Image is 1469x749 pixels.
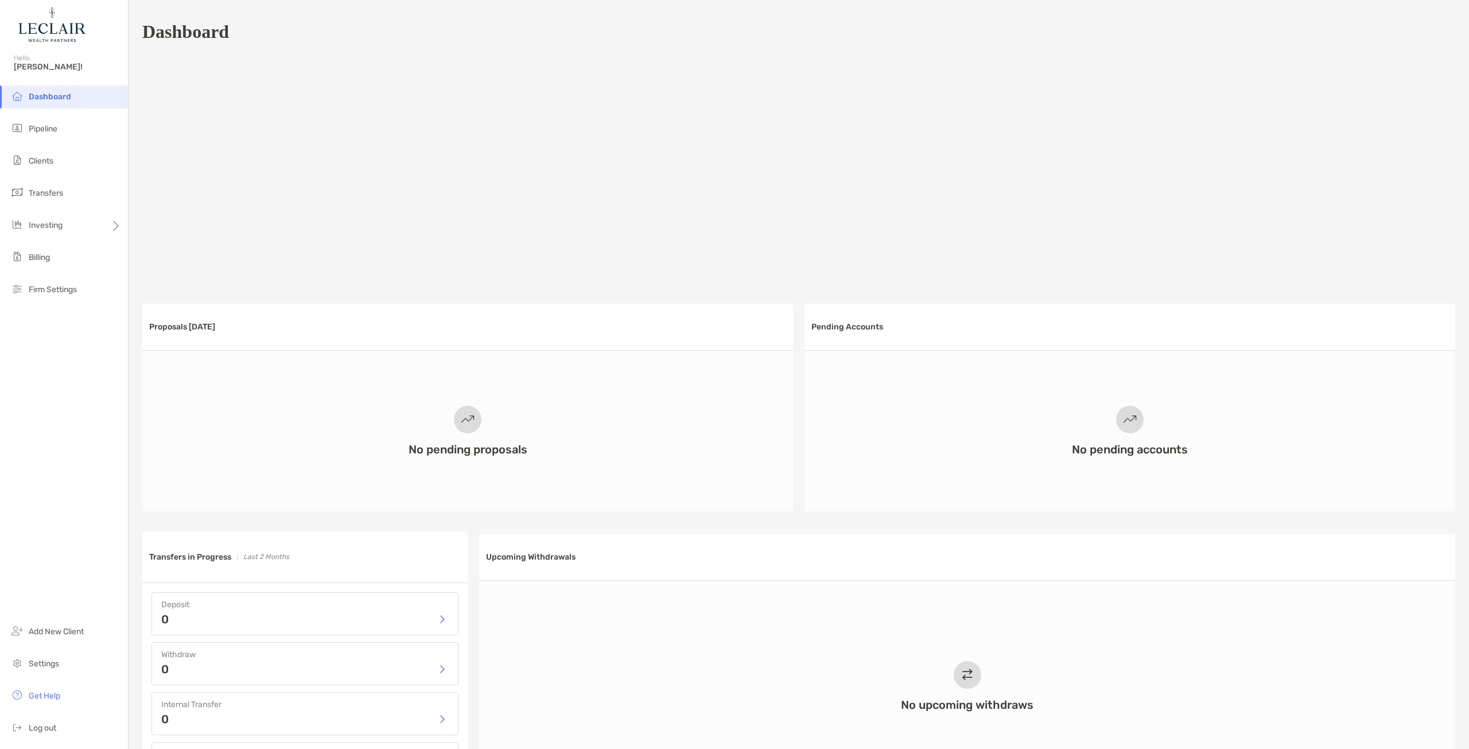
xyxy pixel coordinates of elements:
[29,188,63,198] span: Transfers
[10,153,24,167] img: clients icon
[10,218,24,231] img: investing icon
[10,250,24,263] img: billing icon
[29,253,50,262] span: Billing
[10,720,24,734] img: logout icon
[811,322,883,332] h3: Pending Accounts
[10,185,24,199] img: transfers icon
[161,663,169,675] p: 0
[486,552,576,562] h3: Upcoming Withdrawals
[10,89,24,103] img: dashboard icon
[149,322,215,332] h3: Proposals [DATE]
[29,124,57,134] span: Pipeline
[29,220,63,230] span: Investing
[29,659,59,669] span: Settings
[901,698,1033,712] h3: No upcoming withdraws
[142,21,229,42] h1: Dashboard
[243,550,289,564] p: Last 2 Months
[1072,443,1188,456] h3: No pending accounts
[10,282,24,296] img: firm-settings icon
[161,713,169,725] p: 0
[10,656,24,670] img: settings icon
[29,285,77,294] span: Firm Settings
[10,121,24,135] img: pipeline icon
[14,5,88,46] img: Zoe Logo
[29,92,71,102] span: Dashboard
[29,156,53,166] span: Clients
[149,552,231,562] h3: Transfers in Progress
[29,627,84,637] span: Add New Client
[161,600,449,610] h4: Deposit
[29,691,60,701] span: Get Help
[29,723,56,733] span: Log out
[10,688,24,702] img: get-help icon
[161,700,449,709] h4: Internal Transfer
[10,624,24,638] img: add_new_client icon
[14,62,121,72] span: [PERSON_NAME]!
[409,443,527,456] h3: No pending proposals
[161,614,169,625] p: 0
[161,650,449,659] h4: Withdraw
